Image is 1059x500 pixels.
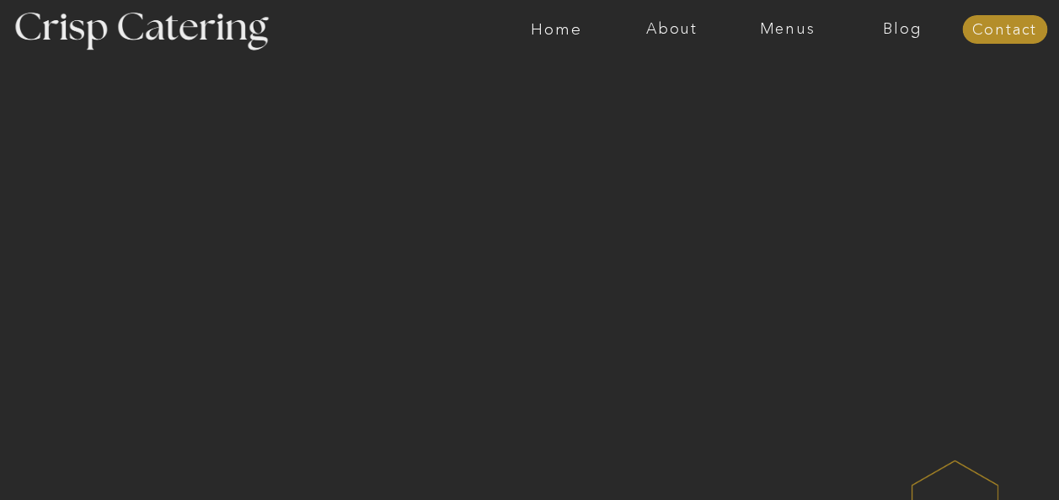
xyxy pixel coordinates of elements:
[962,22,1047,39] a: Contact
[730,21,845,38] a: Menus
[845,21,960,38] a: Blog
[614,21,730,38] a: About
[499,21,614,38] a: Home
